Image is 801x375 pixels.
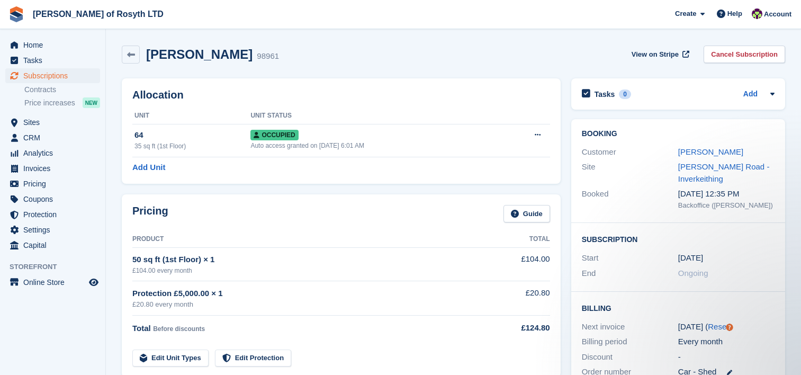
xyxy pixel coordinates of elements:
[23,38,87,52] span: Home
[627,46,691,63] a: View on Stripe
[132,299,486,310] div: £20.80 every month
[23,192,87,207] span: Coupons
[215,350,291,367] a: Edit Protection
[582,188,678,210] div: Booked
[87,276,100,289] a: Preview store
[8,6,24,22] img: stora-icon-8386f47178a22dfd0bd8f6a31ec36ba5ce8667c1dd55bd0f319d3a0aa187defe.svg
[582,252,678,264] div: Start
[132,350,209,367] a: Edit Unit Types
[5,238,100,253] a: menu
[23,161,87,176] span: Invoices
[582,130,775,138] h2: Booking
[83,97,100,108] div: NEW
[678,252,703,264] time: 2025-07-31 23:00:00 UTC
[5,176,100,191] a: menu
[146,47,253,61] h2: [PERSON_NAME]
[582,161,678,185] div: Site
[743,88,758,101] a: Add
[678,351,775,363] div: -
[5,115,100,130] a: menu
[582,321,678,333] div: Next invoice
[23,115,87,130] span: Sites
[678,321,775,333] div: [DATE] ( )
[134,129,250,141] div: 64
[29,5,168,23] a: [PERSON_NAME] of Rosyth LTD
[132,205,168,222] h2: Pricing
[23,275,87,290] span: Online Store
[23,222,87,237] span: Settings
[5,68,100,83] a: menu
[503,205,550,222] a: Guide
[582,336,678,348] div: Billing period
[23,68,87,83] span: Subscriptions
[5,53,100,68] a: menu
[5,130,100,145] a: menu
[132,254,486,266] div: 50 sq ft (1st Floor) × 1
[678,269,708,278] span: Ongoing
[132,288,486,300] div: Protection £5,000.00 × 1
[10,262,105,272] span: Storefront
[24,85,100,95] a: Contracts
[764,9,791,20] span: Account
[582,351,678,363] div: Discount
[675,8,696,19] span: Create
[132,89,550,101] h2: Allocation
[582,146,678,158] div: Customer
[5,207,100,222] a: menu
[24,98,75,108] span: Price increases
[132,266,486,275] div: £104.00 every month
[678,162,770,183] a: [PERSON_NAME] Road - Inverkeithing
[704,46,785,63] a: Cancel Subscription
[250,141,501,150] div: Auto access granted on [DATE] 6:01 AM
[5,161,100,176] a: menu
[619,90,631,99] div: 0
[486,322,550,334] div: £124.80
[5,275,100,290] a: menu
[132,231,486,248] th: Product
[23,207,87,222] span: Protection
[725,323,734,332] div: Tooltip anchor
[5,192,100,207] a: menu
[678,336,775,348] div: Every month
[23,53,87,68] span: Tasks
[250,108,501,124] th: Unit Status
[132,324,151,333] span: Total
[582,234,775,244] h2: Subscription
[486,231,550,248] th: Total
[23,130,87,145] span: CRM
[632,49,679,60] span: View on Stripe
[5,38,100,52] a: menu
[5,146,100,160] a: menu
[23,238,87,253] span: Capital
[257,50,279,63] div: 98961
[582,302,775,313] h2: Billing
[678,147,743,156] a: [PERSON_NAME]
[486,281,550,316] td: £20.80
[5,222,100,237] a: menu
[250,130,298,140] span: Occupied
[132,108,250,124] th: Unit
[153,325,205,333] span: Before discounts
[708,322,728,331] a: Reset
[486,247,550,281] td: £104.00
[678,200,775,211] div: Backoffice ([PERSON_NAME])
[24,97,100,109] a: Price increases NEW
[23,176,87,191] span: Pricing
[582,267,678,280] div: End
[727,8,742,19] span: Help
[595,90,615,99] h2: Tasks
[678,188,775,200] div: [DATE] 12:35 PM
[752,8,762,19] img: Nina Briggs
[23,146,87,160] span: Analytics
[134,141,250,151] div: 35 sq ft (1st Floor)
[132,162,165,174] a: Add Unit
